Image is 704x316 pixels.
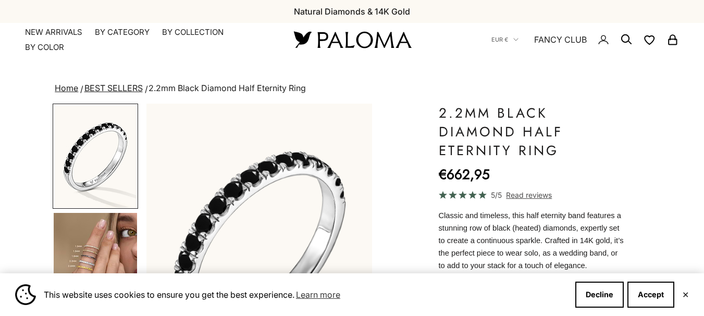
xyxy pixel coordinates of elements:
summary: By Collection [162,27,224,37]
nav: breadcrumbs [53,81,651,96]
img: Cookie banner [15,284,36,305]
nav: Primary navigation [25,27,269,53]
span: Read reviews [506,189,552,201]
nav: Secondary navigation [491,23,679,56]
img: #YellowGold #WhiteGold #RoseGold [54,213,137,316]
summary: By Color [25,42,64,53]
a: Home [55,83,78,93]
p: Natural Diamonds & 14K Gold [294,5,410,18]
a: NEW ARRIVALS [25,27,82,37]
button: EUR € [491,35,518,44]
button: Close [682,292,689,298]
span: EUR € [491,35,508,44]
a: 5/5 Read reviews [439,189,625,201]
img: #WhiteGold [54,105,137,208]
sale-price: €662,95 [439,164,490,185]
h1: 2.2mm Black Diamond Half Eternity Ring [439,104,625,160]
a: BEST SELLERS [84,83,143,93]
button: Go to item 1 [53,104,138,209]
span: 5/5 [491,189,502,201]
summary: By Category [95,27,150,37]
span: Classic and timeless, this half eternity band features a stunning row of black (heated) diamonds,... [439,211,624,270]
span: 2.2mm Black Diamond Half Eternity Ring [149,83,306,93]
button: Accept [627,282,674,308]
a: FANCY CLUB [534,33,587,46]
button: Decline [575,282,624,308]
a: Learn more [294,287,342,302]
span: This website uses cookies to ensure you get the best experience. [44,287,567,302]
